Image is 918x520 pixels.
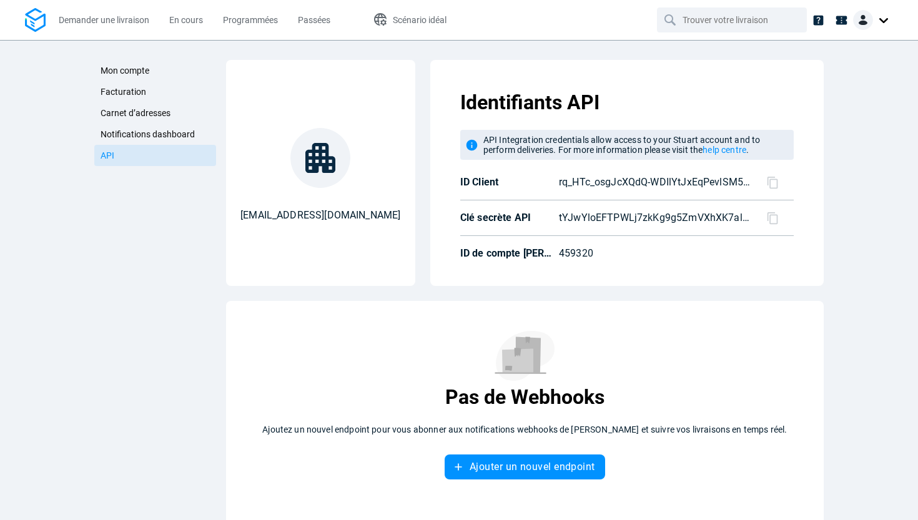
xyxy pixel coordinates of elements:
[445,454,605,479] button: Ajouter un nouvel endpoint
[94,81,216,102] a: Facturation
[460,90,794,115] p: Identifiants API
[460,247,554,260] p: ID de compte [PERSON_NAME]
[559,246,738,261] p: 459320
[683,8,784,32] input: Trouver votre livraison
[101,150,114,160] span: API
[483,135,761,155] span: API Integration credentials allow access to your Stuart account and to perform deliveries. For mo...
[101,87,146,97] span: Facturation
[101,66,149,76] span: Mon compte
[101,108,170,118] span: Carnet d’adresses
[25,8,46,32] img: Logo
[94,145,216,166] a: API
[262,424,787,434] p: Ajoutez un nouvel endpoint pour vous abonner aux notifications webhooks de [PERSON_NAME] et suivr...
[703,145,746,155] a: help centre
[559,210,751,225] p: tYJwYloEFTPWLj7zkKg9g5ZmVXhXK7alt3T15LiSdU0
[470,462,595,472] span: Ajouter un nouvel endpoint
[94,60,216,81] a: Mon compte
[59,15,149,25] span: Demander une livraison
[94,124,216,145] a: Notifications dashboard
[460,212,554,224] p: Clé secrète API
[393,15,447,25] span: Scénario idéal
[240,208,400,223] p: [EMAIL_ADDRESS][DOMAIN_NAME]
[445,385,605,410] p: Pas de Webhooks
[853,10,873,30] img: Client
[94,102,216,124] a: Carnet d’adresses
[298,15,330,25] span: Passées
[460,176,554,189] p: ID Client
[223,15,278,25] span: Programmées
[495,331,555,381] img: No results found
[559,175,751,190] p: rq_HTc_osgJcXQdQ-WDIlYtJxEqPevlSM5f8OUmvmmA
[101,129,195,139] span: Notifications dashboard
[169,15,203,25] span: En cours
